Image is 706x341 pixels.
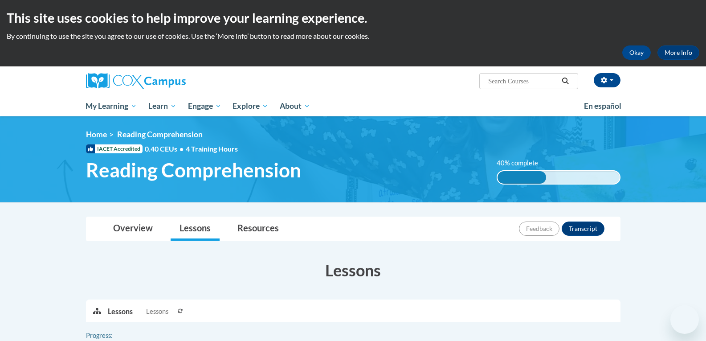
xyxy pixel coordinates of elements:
[86,73,186,89] img: Cox Campus
[519,222,559,236] button: Feedback
[143,96,182,116] a: Learn
[86,331,137,341] label: Progress:
[171,217,220,241] a: Lessons
[559,76,572,86] button: Search
[117,130,203,139] span: Reading Comprehension
[562,222,604,236] button: Transcript
[73,96,634,116] div: Main menu
[86,130,107,139] a: Home
[227,96,274,116] a: Explore
[497,158,548,168] label: 40% complete
[86,73,255,89] a: Cox Campus
[7,9,699,27] h2: This site uses cookies to help improve your learning experience.
[188,101,221,111] span: Engage
[7,31,699,41] p: By continuing to use the site you agree to our use of cookies. Use the ‘More info’ button to read...
[80,96,143,116] a: My Learning
[180,144,184,153] span: •
[594,73,620,87] button: Account Settings
[670,305,699,334] iframe: Button to launch messaging window
[280,101,310,111] span: About
[108,307,133,316] p: Lessons
[498,171,546,184] div: 40% complete
[146,307,168,316] span: Lessons
[487,76,559,86] input: Search Courses
[657,45,699,60] a: More Info
[622,45,651,60] button: Okay
[233,101,268,111] span: Explore
[86,144,143,153] span: IACET Accredited
[229,217,288,241] a: Resources
[104,217,162,241] a: Overview
[145,144,186,154] span: 0.40 CEUs
[578,97,627,115] a: En español
[86,101,137,111] span: My Learning
[86,259,620,281] h3: Lessons
[274,96,316,116] a: About
[148,101,176,111] span: Learn
[86,158,301,182] span: Reading Comprehension
[182,96,227,116] a: Engage
[186,144,238,153] span: 4 Training Hours
[584,101,621,111] span: En español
